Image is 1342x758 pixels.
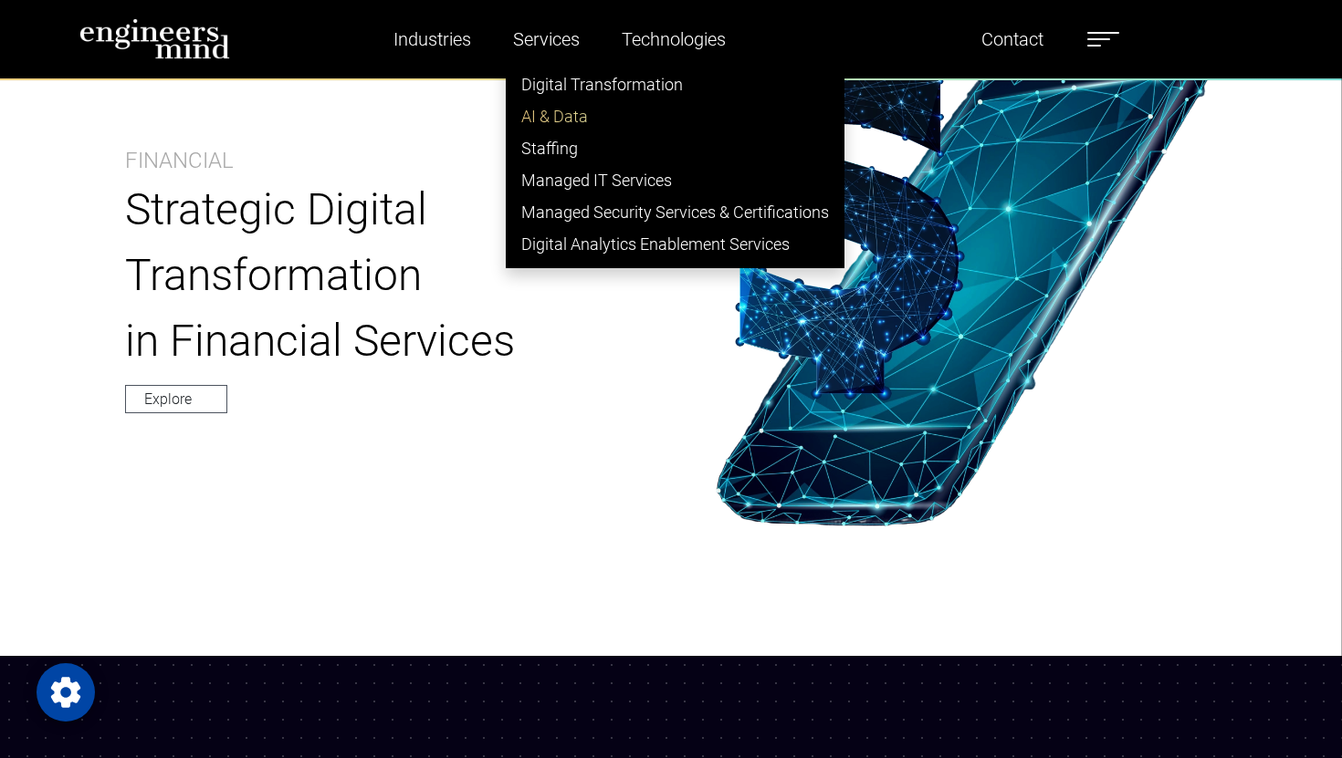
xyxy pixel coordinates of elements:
[507,164,844,196] a: Managed IT Services
[974,18,1051,60] a: Contact
[506,60,844,268] ul: Industries
[79,18,230,59] img: logo
[507,68,844,100] a: Digital Transformation
[125,308,625,374] p: in Financial Services
[507,196,844,228] a: Managed Security Services & Certifications
[507,132,844,164] a: Staffing
[125,385,227,413] a: Explore
[125,144,234,177] p: Financial
[125,177,625,308] p: Strategic Digital Transformation
[507,228,844,260] a: Digital Analytics Enablement Services
[716,28,1219,526] img: img
[386,18,478,60] a: Industries
[614,18,733,60] a: Technologies
[506,18,587,60] a: Services
[507,100,844,132] a: AI & Data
